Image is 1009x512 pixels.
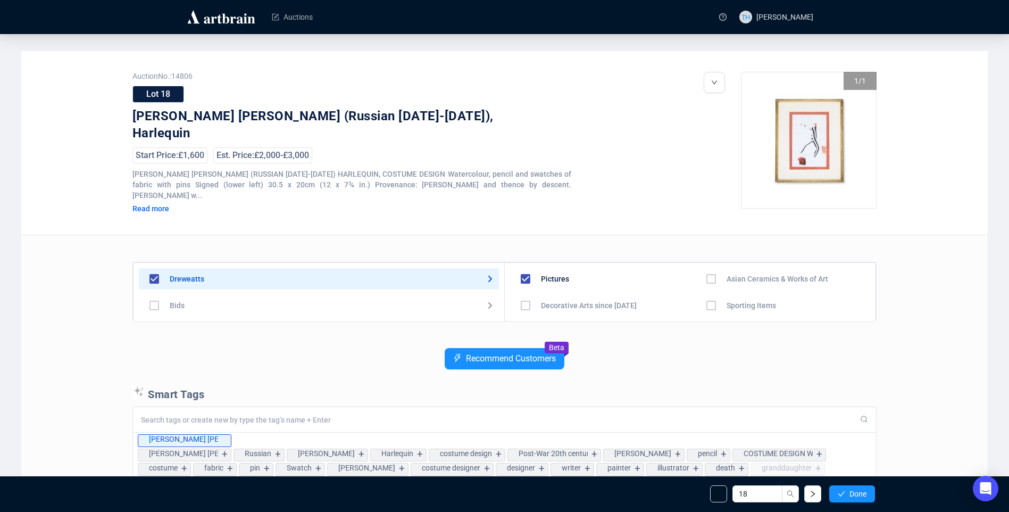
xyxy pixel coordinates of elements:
span: TH [741,11,750,22]
div: COSTUME DESIGN Watercolour [744,449,813,458]
div: Decorative Arts since [DATE] [541,301,637,310]
div: Dreweatts [170,275,204,283]
div: writer [562,464,581,472]
span: [PERSON_NAME] [756,13,813,21]
div: Harlequin [381,449,413,458]
div: [PERSON_NAME] [298,449,355,458]
span: Done [849,490,866,498]
div: designer [507,464,535,472]
span: Auction No.: 14806 [132,72,571,80]
div: painter [607,464,631,472]
div: [PERSON_NAME] [614,449,671,458]
div: + [493,449,505,460]
div: Lot 18 [132,86,184,103]
div: [PERSON_NAME] [PERSON_NAME] (Russian [DATE]-[DATE]), Harlequin [132,108,539,142]
span: right [809,490,816,498]
a: Auctions [272,3,313,31]
div: + [179,464,190,474]
div: + [272,449,284,460]
button: Recommend Customers [445,348,564,369]
div: Swatch [287,464,312,472]
div: Go to Slide 1 [741,72,877,208]
div: pencil [698,449,717,458]
div: Asian Ceramics & Works of Art [727,275,828,283]
div: Open Intercom Messenger [973,476,998,501]
div: + [814,449,825,460]
div: costume [149,464,178,472]
div: + [632,464,644,474]
span: Recommend Customers [466,354,556,364]
div: Russian [245,449,271,458]
span: question-circle [719,13,727,21]
div: pin [250,464,260,472]
div: + [396,464,408,474]
span: 1 [862,77,866,85]
div: + [582,464,594,474]
div: + [261,464,273,474]
span: / [858,77,862,85]
div: [PERSON_NAME] [PERSON_NAME] (russian [DATE]-[DATE]) [149,435,218,443]
div: + [224,464,236,474]
div: fabric [204,464,223,472]
div: + [481,464,493,474]
div: + [313,464,324,474]
div: costume design [440,449,492,458]
div: death [716,464,735,472]
img: 18_1.jpg [741,72,877,208]
div: + [414,449,426,460]
div: + [219,449,231,460]
div: Pictures [541,275,569,283]
span: 1 [854,77,858,85]
span: check [838,490,845,498]
div: illustrator [657,464,689,472]
span: search [787,490,794,498]
input: Search tags or create new by type the tag’s name + Enter [141,415,854,425]
span: Beta [549,343,564,352]
div: costume designer [422,464,480,472]
div: [PERSON_NAME] [338,464,395,472]
div: Post-War 20th century (British) [519,449,588,458]
span: [PERSON_NAME] [PERSON_NAME] (RUSSIAN [DATE]-[DATE]) HARLEQUIN, COSTUME DESIGN Watercolour, pencil... [132,170,571,200]
div: Sporting Items [727,301,776,310]
div: + [736,464,748,474]
div: + [536,464,548,474]
div: granddaughter [762,464,812,472]
input: Lot Number [732,485,782,502]
div: + [672,449,684,460]
p: Smart Tags [132,385,877,401]
span: thunderbolt [453,354,462,362]
div: Bids [170,301,185,310]
span: down [711,79,718,86]
button: Done [829,485,875,502]
div: + [589,449,601,460]
div: + [356,449,368,460]
img: logo [186,9,257,26]
div: Read more [132,204,255,213]
div: + [690,464,702,474]
div: [PERSON_NAME] [PERSON_NAME] [149,449,218,458]
div: Start Price: £1,600 [132,147,207,163]
div: Est. Price: £2,000 - £3,000 [213,147,312,163]
div: + [813,464,824,474]
div: + [718,449,730,460]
